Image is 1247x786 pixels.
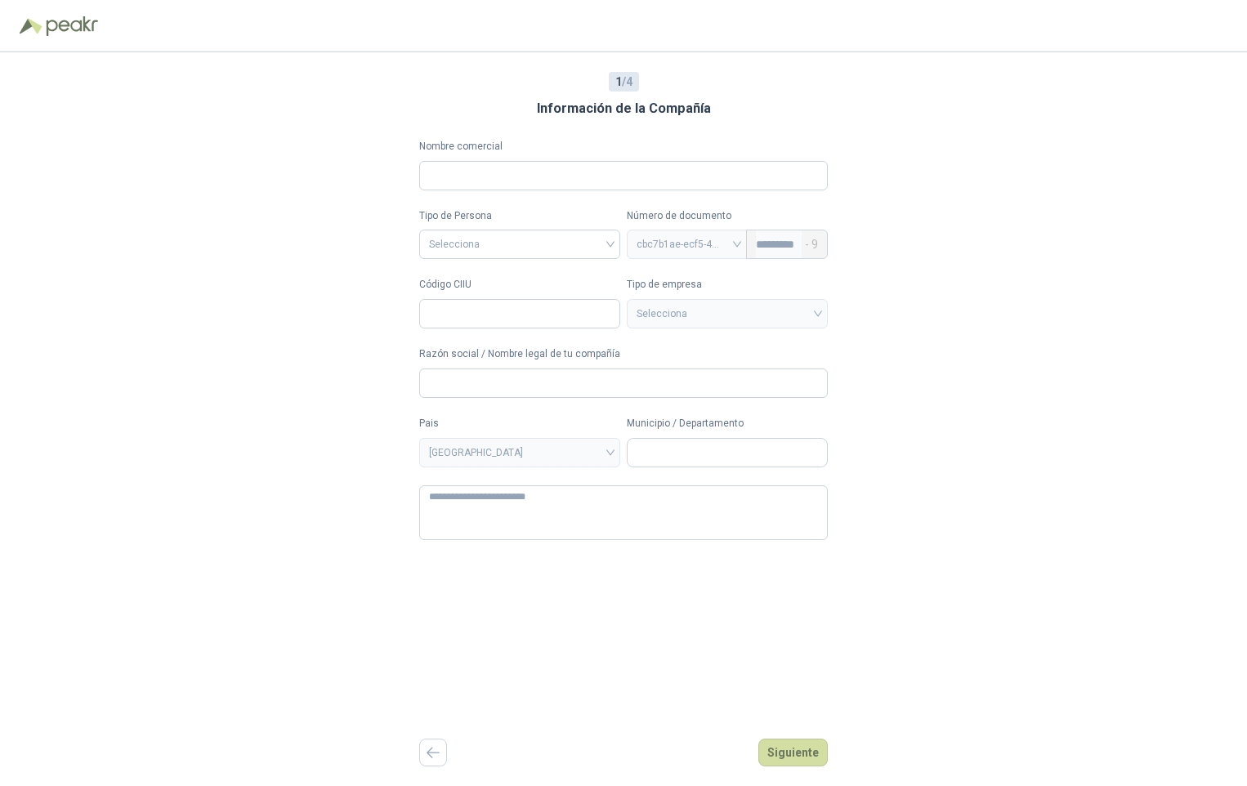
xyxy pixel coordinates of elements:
[805,230,818,258] span: - 9
[627,277,828,293] label: Tipo de empresa
[429,440,610,465] span: COLOMBIA
[615,73,632,91] span: / 4
[20,18,42,34] img: Logo
[419,277,620,293] label: Código CIIU
[627,416,828,431] label: Municipio / Departamento
[419,208,620,224] label: Tipo de Persona
[46,16,98,36] img: Peakr
[419,139,828,154] label: Nombre comercial
[615,75,622,88] b: 1
[419,416,620,431] label: Pais
[758,739,828,766] button: Siguiente
[627,208,828,224] p: Número de documento
[419,346,828,362] label: Razón social / Nombre legal de tu compañía
[637,232,737,257] span: cbc7b1ae-ecf5-4a98-941b-b12800816971
[537,98,711,119] h3: Información de la Compañía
